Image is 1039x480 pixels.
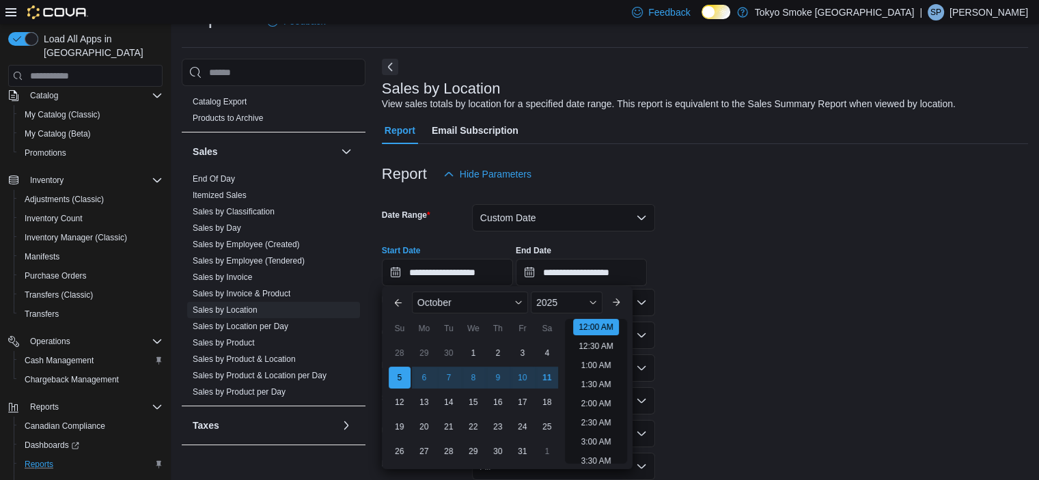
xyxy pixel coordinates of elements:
div: day-6 [413,367,435,389]
div: Fr [512,317,534,339]
span: Manifests [19,249,163,265]
a: Adjustments (Classic) [19,191,109,208]
button: Inventory [3,171,168,190]
span: Sales by Employee (Tendered) [193,255,305,266]
span: End Of Day [193,173,235,184]
div: Su [389,317,411,339]
button: Catalog [3,86,168,105]
li: 3:30 AM [575,453,616,469]
span: Manifests [25,251,59,262]
div: Th [487,317,509,339]
input: Dark Mode [702,5,730,19]
div: day-12 [389,391,411,413]
li: 1:30 AM [575,376,616,393]
button: Next month [605,292,627,313]
div: day-9 [487,367,509,389]
span: Sales by Day [193,223,241,234]
div: Sales [182,171,365,406]
a: Chargeback Management [19,371,124,388]
div: day-30 [487,440,509,462]
span: Dashboards [19,437,163,453]
div: day-29 [462,440,484,462]
div: day-11 [536,367,558,389]
div: We [462,317,484,339]
div: day-19 [389,416,411,438]
span: Chargeback Management [19,371,163,388]
ul: Time [565,319,627,464]
a: My Catalog (Classic) [19,107,106,123]
span: Transfers [25,309,59,320]
button: Taxes [193,419,335,432]
div: day-15 [462,391,484,413]
p: [PERSON_NAME] [950,4,1028,20]
input: Press the down key to enter a popover containing a calendar. Press the escape key to close the po... [382,259,513,286]
span: Canadian Compliance [19,418,163,434]
div: Mo [413,317,435,339]
span: Catalog [30,90,58,101]
div: day-4 [536,342,558,364]
div: day-16 [487,391,509,413]
span: Reports [25,459,53,470]
div: day-8 [462,367,484,389]
h3: Sales by Location [382,81,501,97]
li: 3:00 AM [575,434,616,450]
div: day-10 [512,367,534,389]
div: Sara Pascal [928,4,944,20]
button: Inventory Manager (Classic) [14,228,168,247]
a: Itemized Sales [193,190,247,200]
a: Sales by Employee (Created) [193,240,300,249]
div: day-28 [389,342,411,364]
div: day-2 [487,342,509,364]
div: day-18 [536,391,558,413]
div: View sales totals by location for a specified date range. This report is equivalent to the Sales ... [382,97,956,111]
span: Sales by Product & Location [193,354,296,365]
span: Itemized Sales [193,190,247,201]
div: day-29 [413,342,435,364]
button: Next [382,59,398,75]
a: Sales by Invoice [193,272,252,282]
button: Sales [193,145,335,158]
div: day-26 [389,440,411,462]
a: Products to Archive [193,113,263,123]
span: Reports [19,456,163,472]
a: Sales by Location per Day [193,322,288,331]
span: Email Subscription [432,117,518,144]
a: Catalog Export [193,97,247,107]
a: End Of Day [193,174,235,184]
div: Sa [536,317,558,339]
button: Open list of options [636,363,647,373]
div: day-7 [438,367,460,389]
span: 2025 [536,297,557,308]
span: My Catalog (Classic) [19,107,163,123]
h3: Report [382,166,427,182]
input: Press the down key to open a popover containing a calendar. [516,259,647,286]
label: Start Date [382,245,421,256]
span: Inventory Count [25,213,83,224]
a: Sales by Classification [193,207,275,216]
button: Open list of options [636,330,647,341]
button: Taxes [338,417,355,434]
a: Dashboards [19,437,85,453]
button: Manifests [14,247,168,266]
a: Sales by Day [193,223,241,233]
div: Button. Open the month selector. October is currently selected. [412,292,528,313]
span: Canadian Compliance [25,421,105,432]
span: Operations [25,333,163,350]
button: My Catalog (Beta) [14,124,168,143]
button: Reports [14,455,168,474]
div: day-13 [413,391,435,413]
div: Tu [438,317,460,339]
span: Sales by Invoice [193,272,252,283]
span: Inventory Count [19,210,163,227]
span: SP [930,4,941,20]
a: Inventory Count [19,210,88,227]
a: My Catalog (Beta) [19,126,96,142]
span: Inventory [30,175,64,186]
button: Inventory [25,172,69,188]
div: day-20 [413,416,435,438]
button: Custom Date [472,204,655,231]
a: Sales by Product per Day [193,387,286,397]
a: Purchase Orders [19,268,92,284]
label: End Date [516,245,551,256]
